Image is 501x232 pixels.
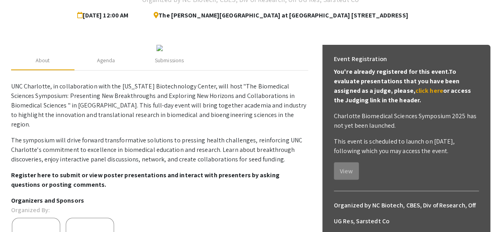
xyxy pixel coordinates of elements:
[415,86,443,95] a: click here
[334,162,359,180] button: View
[147,8,408,23] span: The [PERSON_NAME][GEOGRAPHIC_DATA] at [GEOGRAPHIC_DATA] [STREET_ADDRESS]
[77,8,132,23] span: [DATE] 12:00 AM
[334,137,479,156] p: This event is scheduled to launch on [DATE], following which you may access the event.
[97,56,115,65] div: Agenda
[156,45,163,51] img: c1384964-d4cf-4e9d-8fb0-60982fefffba.jpg
[11,82,308,129] p: UNC Charlotte, in collaboration with the [US_STATE] Biotechnology Center, will host "The Biomedic...
[11,136,308,164] p: The symposium will drive forward transformative solutions to pressing health challenges, reinforc...
[36,56,50,65] div: About
[334,197,479,229] h6: Organized by NC Biotech, CBES, Div of Research, Off UG Res, Sarstedt Co
[155,56,184,65] div: Submissions
[11,171,280,189] strong: Register here to submit or view poster presentations and interact with presenters by asking quest...
[11,196,308,205] p: Organizers and Sponsors
[6,196,34,226] iframe: Chat
[334,111,479,130] p: Charlotte Biomedical Sciences Symposium 2025 has not yet been launched.
[334,67,479,105] p: You're already registered for this event. To evaluate presentations that you have been assigned a...
[334,51,387,67] h6: Event Registration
